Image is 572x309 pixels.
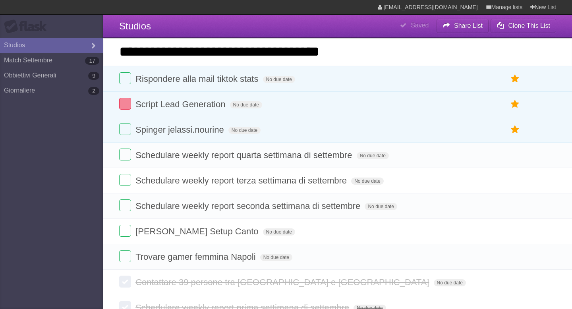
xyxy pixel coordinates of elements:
[508,98,523,111] label: Star task
[437,19,489,33] button: Share List
[135,226,260,236] span: [PERSON_NAME] Setup Canto
[228,127,261,134] span: No due date
[135,99,227,109] span: Script Lead Generation
[85,57,99,65] b: 17
[119,21,151,31] span: Studios
[508,72,523,85] label: Star task
[434,279,466,286] span: No due date
[119,276,131,288] label: Done
[135,125,226,135] span: Spinger jelassi.nourine
[135,176,349,185] span: Schedulare weekly report terza settimana di settembre
[88,87,99,95] b: 2
[491,19,556,33] button: Clone This List
[508,22,550,29] b: Clone This List
[135,201,362,211] span: Schedulare weekly report seconda settimana di settembre
[263,76,295,83] span: No due date
[135,277,431,287] span: Contattare 39 persone tra [GEOGRAPHIC_DATA] e [GEOGRAPHIC_DATA]
[88,72,99,80] b: 9
[230,101,262,108] span: No due date
[4,19,52,34] div: Flask
[411,22,429,29] b: Saved
[135,150,354,160] span: Schedulare weekly report quarta settimana di settembre
[119,149,131,160] label: Done
[260,254,292,261] span: No due date
[357,152,389,159] span: No due date
[119,199,131,211] label: Done
[119,250,131,262] label: Done
[119,225,131,237] label: Done
[119,123,131,135] label: Done
[263,228,295,236] span: No due date
[508,123,523,136] label: Star task
[454,22,483,29] b: Share List
[135,252,257,262] span: Trovare gamer femmina Napoli
[119,174,131,186] label: Done
[135,74,260,84] span: Rispondere alla mail tiktok stats
[351,178,383,185] span: No due date
[119,98,131,110] label: Done
[365,203,397,210] span: No due date
[119,72,131,84] label: Done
